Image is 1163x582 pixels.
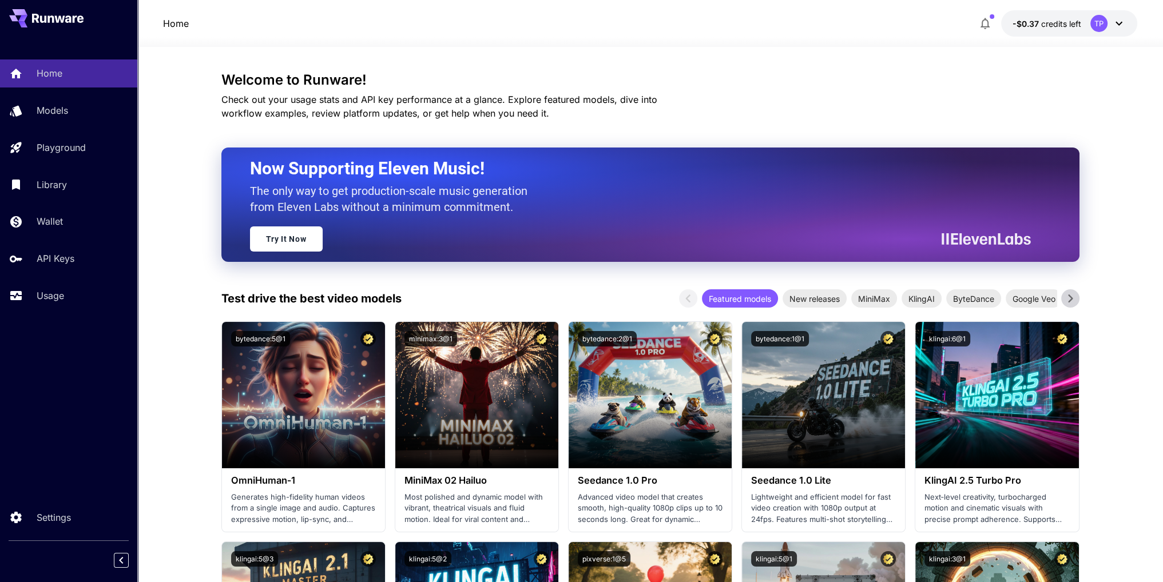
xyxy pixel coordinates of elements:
[1006,289,1062,308] div: Google Veo
[851,289,897,308] div: MiniMax
[578,331,637,346] button: bytedance:2@1
[1054,551,1070,567] button: Certified Model – Vetted for best performance and includes a commercial license.
[122,550,137,571] div: Collapse sidebar
[231,331,290,346] button: bytedance:5@1
[707,331,723,346] button: Certified Model – Vetted for best performance and includes a commercial license.
[231,492,376,525] p: Generates high-fidelity human videos from a single image and audio. Captures expressive motion, l...
[37,511,71,524] p: Settings
[751,331,809,346] button: bytedance:1@1
[37,252,74,265] p: API Keys
[534,551,549,567] button: Certified Model – Vetted for best performance and includes a commercial license.
[404,475,549,486] h3: MiniMax 02 Hailuo
[707,551,723,567] button: Certified Model – Vetted for best performance and includes a commercial license.
[924,551,970,567] button: klingai:3@1
[114,553,129,568] button: Collapse sidebar
[702,289,778,308] div: Featured models
[578,475,723,486] h3: Seedance 1.0 Pro
[37,289,64,302] p: Usage
[1013,19,1041,29] span: -$0.37
[569,322,732,468] img: alt
[880,551,896,567] button: Certified Model – Vetted for best performance and includes a commercial license.
[1041,19,1081,29] span: credits left
[783,289,847,308] div: New releases
[751,475,896,486] h3: Seedance 1.0 Lite
[163,17,189,30] nav: breadcrumb
[163,17,189,30] a: Home
[37,103,68,117] p: Models
[404,331,457,346] button: minimax:3@1
[360,331,376,346] button: Certified Model – Vetted for best performance and includes a commercial license.
[751,492,896,525] p: Lightweight and efficient model for fast video creation with 1080p output at 24fps. Features mult...
[37,141,86,154] p: Playground
[742,322,905,468] img: alt
[1001,10,1137,37] button: -$0.37461TP
[902,293,942,305] span: KlingAI
[360,551,376,567] button: Certified Model – Vetted for best performance and includes a commercial license.
[924,492,1069,525] p: Next‑level creativity, turbocharged motion and cinematic visuals with precise prompt adherence. S...
[250,158,1022,180] h2: Now Supporting Eleven Music!
[221,290,402,307] p: Test drive the best video models
[578,492,723,525] p: Advanced video model that creates smooth, high-quality 1080p clips up to 10 seconds long. Great f...
[250,183,536,215] p: The only way to get production-scale music generation from Eleven Labs without a minimum commitment.
[231,475,376,486] h3: OmniHuman‑1
[1013,18,1081,30] div: -$0.37461
[1054,331,1070,346] button: Certified Model – Vetted for best performance and includes a commercial license.
[924,475,1069,486] h3: KlingAI 2.5 Turbo Pro
[702,293,778,305] span: Featured models
[915,322,1078,468] img: alt
[231,551,278,567] button: klingai:5@3
[946,293,1001,305] span: ByteDance
[534,331,549,346] button: Certified Model – Vetted for best performance and includes a commercial license.
[880,331,896,346] button: Certified Model – Vetted for best performance and includes a commercial license.
[783,293,847,305] span: New releases
[37,66,62,80] p: Home
[250,226,323,252] a: Try It Now
[1090,15,1108,32] div: TP
[1006,293,1062,305] span: Google Veo
[404,492,549,525] p: Most polished and dynamic model with vibrant, theatrical visuals and fluid motion. Ideal for vira...
[924,331,970,346] button: klingai:6@1
[37,178,67,192] p: Library
[395,322,558,468] img: alt
[946,289,1001,308] div: ByteDance
[578,551,630,567] button: pixverse:1@5
[751,551,797,567] button: klingai:5@1
[221,72,1079,88] h3: Welcome to Runware!
[37,214,63,228] p: Wallet
[221,94,657,119] span: Check out your usage stats and API key performance at a glance. Explore featured models, dive int...
[222,322,385,468] img: alt
[902,289,942,308] div: KlingAI
[404,551,451,567] button: klingai:5@2
[851,293,897,305] span: MiniMax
